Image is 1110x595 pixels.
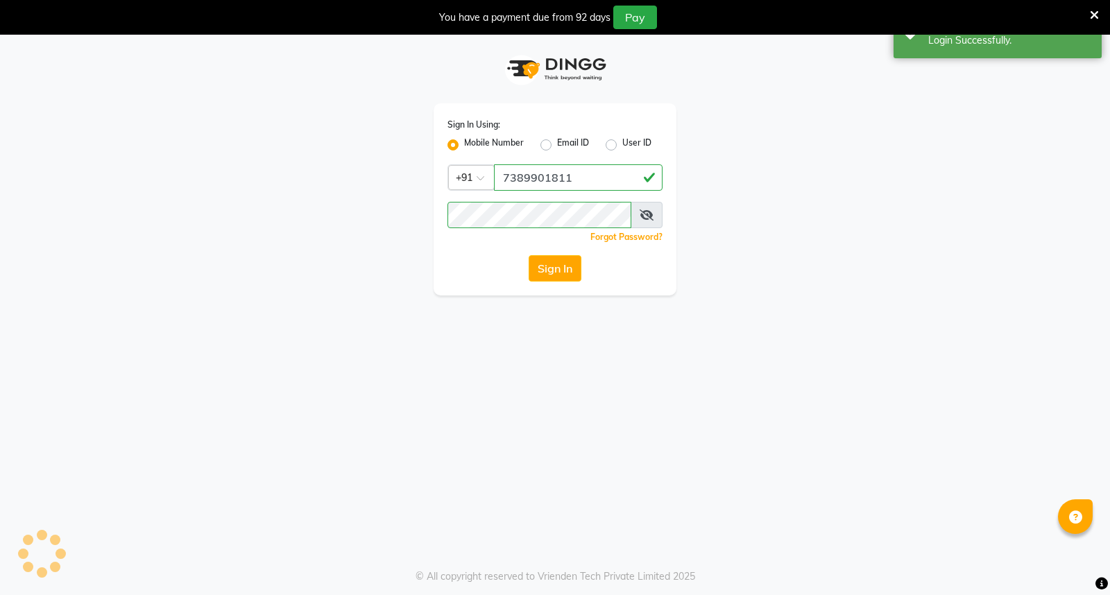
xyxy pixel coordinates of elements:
[928,33,1091,48] div: Login Successfully.
[447,202,631,228] input: Username
[494,164,663,191] input: Username
[557,137,589,153] label: Email ID
[439,10,610,25] div: You have a payment due from 92 days
[1052,540,1096,581] iframe: chat widget
[464,137,524,153] label: Mobile Number
[499,49,610,89] img: logo1.svg
[529,255,581,282] button: Sign In
[590,232,663,242] a: Forgot Password?
[613,6,657,29] button: Pay
[622,137,651,153] label: User ID
[447,119,500,131] label: Sign In Using:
